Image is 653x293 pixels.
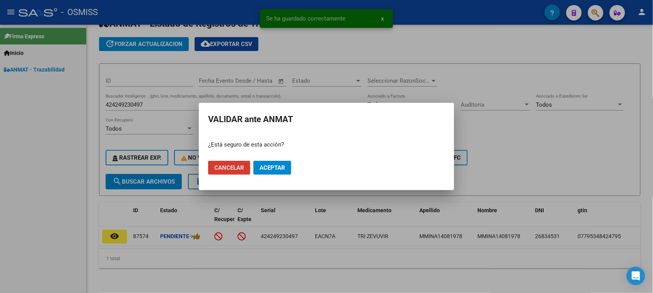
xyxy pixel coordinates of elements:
[208,161,250,175] button: Cancelar
[260,164,285,171] span: Aceptar
[214,164,244,171] span: Cancelar
[253,161,291,175] button: Aceptar
[627,267,645,285] div: Open Intercom Messenger
[208,112,445,127] h2: VALIDAR ante ANMAT
[208,140,445,149] p: ¿Está seguro de esta acción?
